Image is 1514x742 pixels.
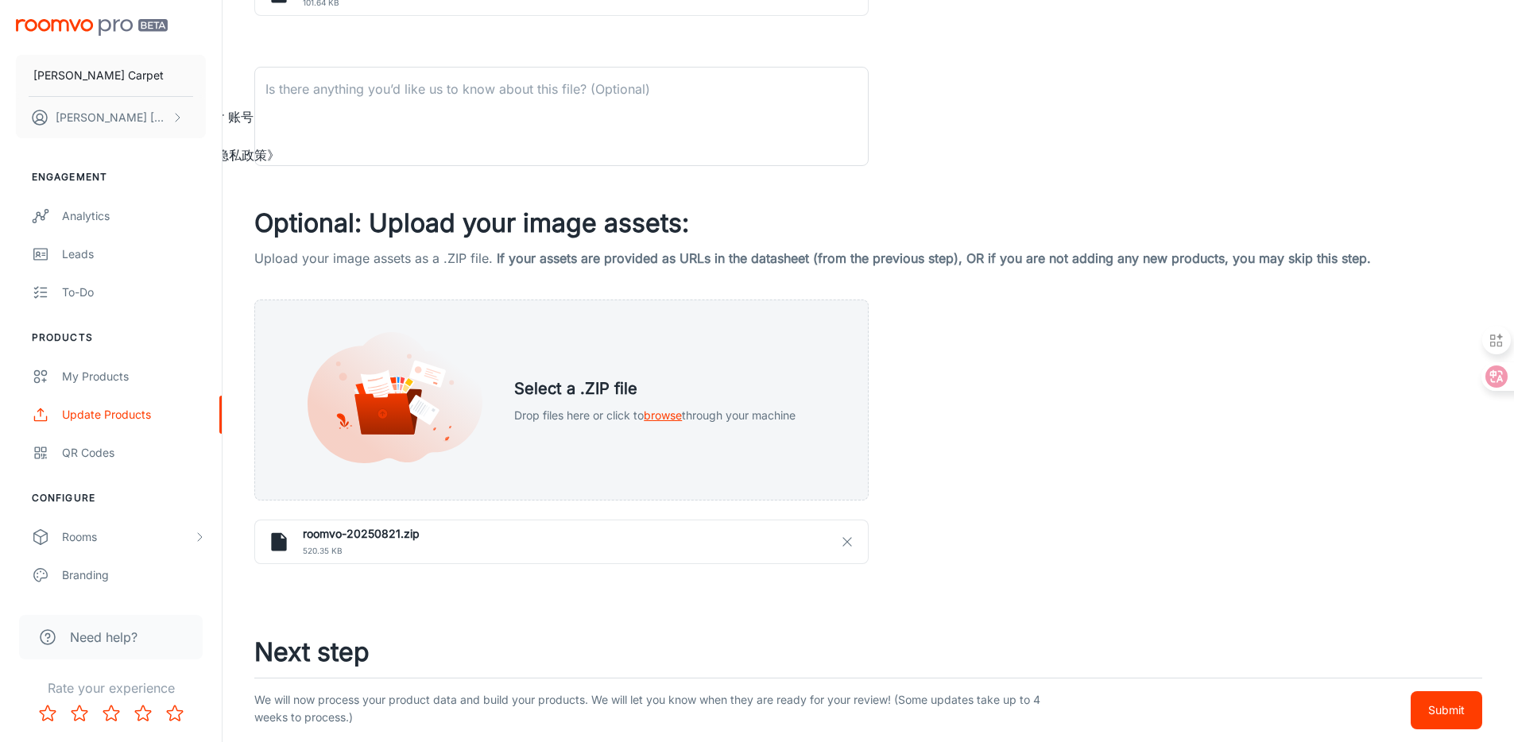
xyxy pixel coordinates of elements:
[303,525,855,543] h6: roomvo-20250821.zip
[1411,691,1482,729] button: Submit
[514,377,796,400] h5: Select a .ZIP file
[62,368,206,385] div: My Products
[62,444,206,462] div: QR Codes
[644,408,682,422] span: browse
[16,55,206,96] button: [PERSON_NAME] Carpet
[254,204,1482,242] h3: Optional: Upload your image assets:
[1428,701,1465,719] p: Submit
[62,284,206,301] div: To-do
[254,300,869,500] div: Select a .ZIP fileDrop files here or click tobrowsethrough your machine
[56,109,168,126] p: [PERSON_NAME] [PERSON_NAME]
[64,698,95,729] button: Rate 2 star
[159,698,191,729] button: Rate 5 star
[70,628,137,647] span: Need help?
[16,97,206,138] button: [PERSON_NAME] [PERSON_NAME]
[62,406,206,423] div: Update Products
[62,528,193,546] div: Rooms
[62,207,206,225] div: Analytics
[303,543,855,558] span: 520.35 kB
[32,698,64,729] button: Rate 1 star
[203,147,280,163] span: 《隐私政策》
[497,250,1371,266] span: If your assets are provided as URLs in the datasheet (from the previous step), OR if you are not ...
[33,67,164,84] p: [PERSON_NAME] Carpet
[254,691,1052,729] p: We will now process your product data and build your products. We will let you know when they are...
[62,566,206,584] div: Branding
[254,633,1482,671] h3: Next step
[254,249,1482,268] p: Upload your image assets as a .ZIP file.
[127,698,159,729] button: Rate 4 star
[514,407,796,424] p: Drop files here or click to through your machine
[95,698,127,729] button: Rate 3 star
[62,245,206,263] div: Leads
[16,19,168,36] img: Roomvo PRO Beta
[13,678,209,698] p: Rate your experience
